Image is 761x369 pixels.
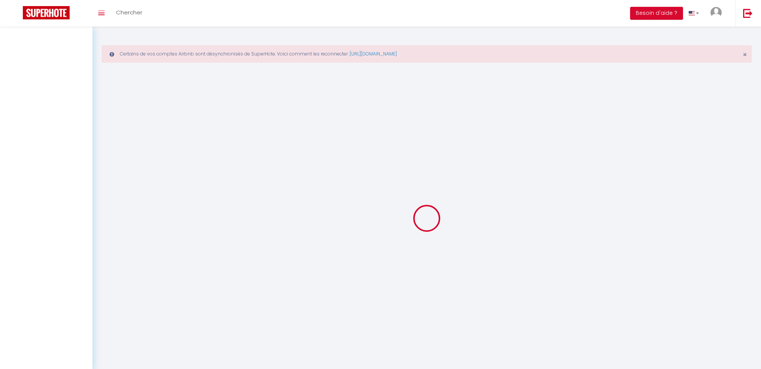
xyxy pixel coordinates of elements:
button: Besoin d'aide ? [630,7,683,20]
div: Certains de vos comptes Airbnb sont désynchronisés de SuperHote. Voici comment les reconnecter : [102,45,752,63]
img: logout [743,8,753,18]
span: Chercher [116,8,142,16]
img: Super Booking [23,6,70,19]
span: × [743,50,747,59]
button: Close [743,51,747,58]
img: ... [710,7,722,18]
a: [URL][DOMAIN_NAME] [350,51,397,57]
